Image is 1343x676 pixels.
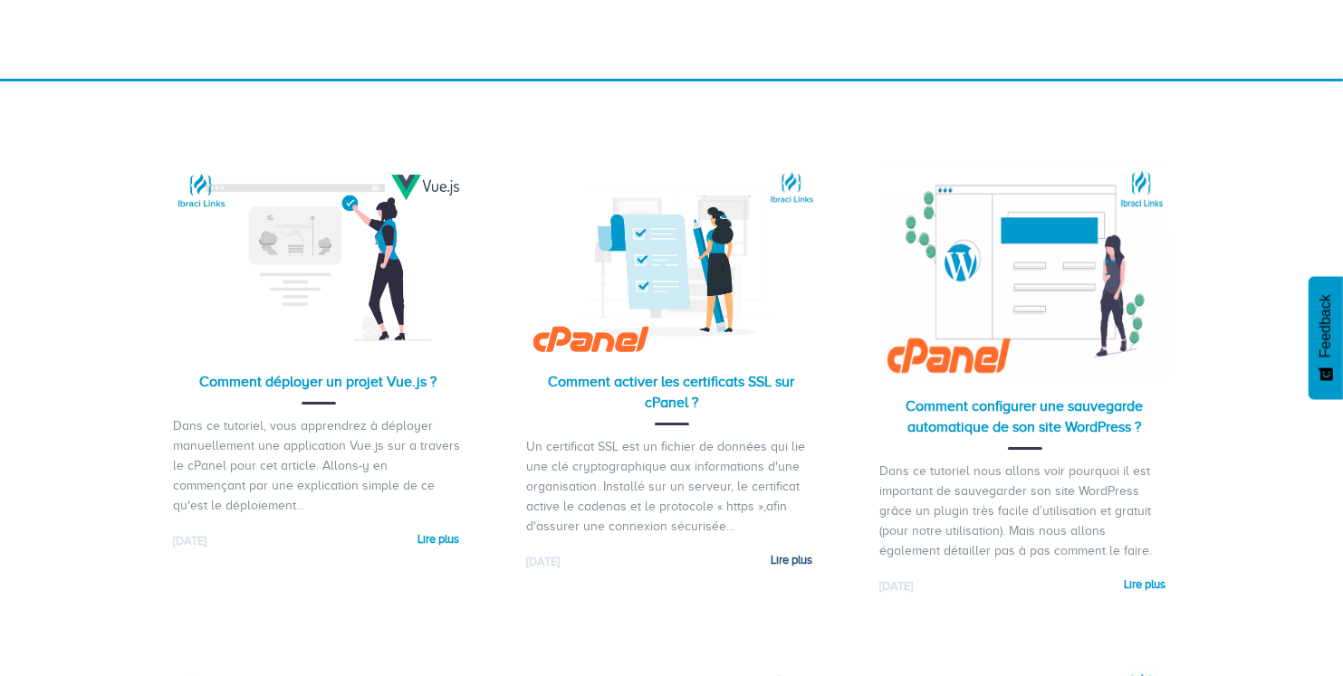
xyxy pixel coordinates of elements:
div: [DATE] [880,578,1025,595]
div: Dans ce tutoriel, vous apprendrez à déployer manuellement une application Vue.js sur a travers le... [174,416,464,516]
a: Comment déployer un projet Vue.js ? [200,374,437,390]
div: [DATE] [174,533,319,550]
div: Dans ce tutoriel nous allons voir pourquoi il est important de sauvegarder son site WordPress grâ... [880,462,1170,561]
div: [DATE] [527,554,672,571]
a: Comment activer les certificats SSL sur cPanel ? [549,374,795,411]
a: Comment configurer une sauvegarde automatique de son site WordPress ? [907,398,1144,435]
a: Lire plus [1125,572,1166,598]
a: Lire plus [418,527,460,553]
a: Lire plus [772,547,813,574]
div: Un certificat SSL est un fichier de données qui lie une clé cryptographique aux informations d'un... [527,437,817,537]
button: Feedback - Afficher l’enquête [1309,276,1343,399]
span: Feedback [1318,294,1334,357]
